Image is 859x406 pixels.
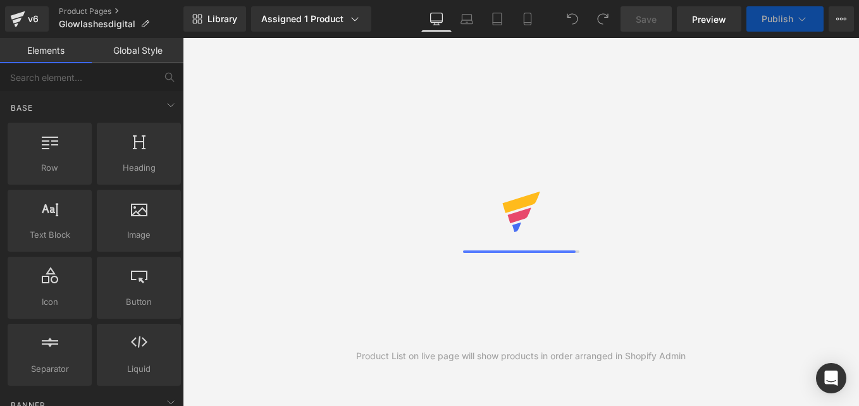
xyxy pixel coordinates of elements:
[512,6,543,32] a: Mobile
[11,161,88,175] span: Row
[92,38,183,63] a: Global Style
[261,13,361,25] div: Assigned 1 Product
[692,13,726,26] span: Preview
[636,13,657,26] span: Save
[452,6,482,32] a: Laptop
[25,11,41,27] div: v6
[762,14,793,24] span: Publish
[11,362,88,376] span: Separator
[5,6,49,32] a: v6
[59,6,183,16] a: Product Pages
[677,6,741,32] a: Preview
[101,228,177,242] span: Image
[421,6,452,32] a: Desktop
[9,102,34,114] span: Base
[746,6,824,32] button: Publish
[11,228,88,242] span: Text Block
[560,6,585,32] button: Undo
[829,6,854,32] button: More
[356,349,686,363] div: Product List on live page will show products in order arranged in Shopify Admin
[816,363,846,393] div: Open Intercom Messenger
[59,19,135,29] span: Glowlashesdigital
[11,295,88,309] span: Icon
[101,362,177,376] span: Liquid
[183,6,246,32] a: New Library
[101,161,177,175] span: Heading
[590,6,615,32] button: Redo
[101,295,177,309] span: Button
[207,13,237,25] span: Library
[482,6,512,32] a: Tablet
